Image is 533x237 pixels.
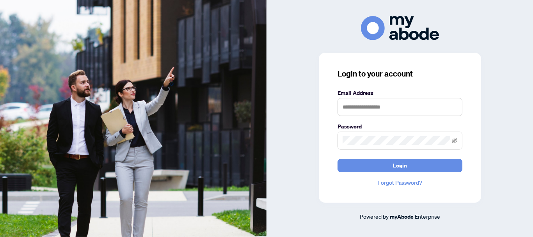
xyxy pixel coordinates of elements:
img: ma-logo [361,16,439,40]
span: Enterprise [415,213,440,220]
span: Login [393,159,407,172]
a: Forgot Password? [338,178,462,187]
label: Email Address [338,89,462,97]
label: Password [338,122,462,131]
button: Login [338,159,462,172]
span: eye-invisible [452,138,457,143]
h3: Login to your account [338,68,462,79]
a: myAbode [390,212,414,221]
span: Powered by [360,213,389,220]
